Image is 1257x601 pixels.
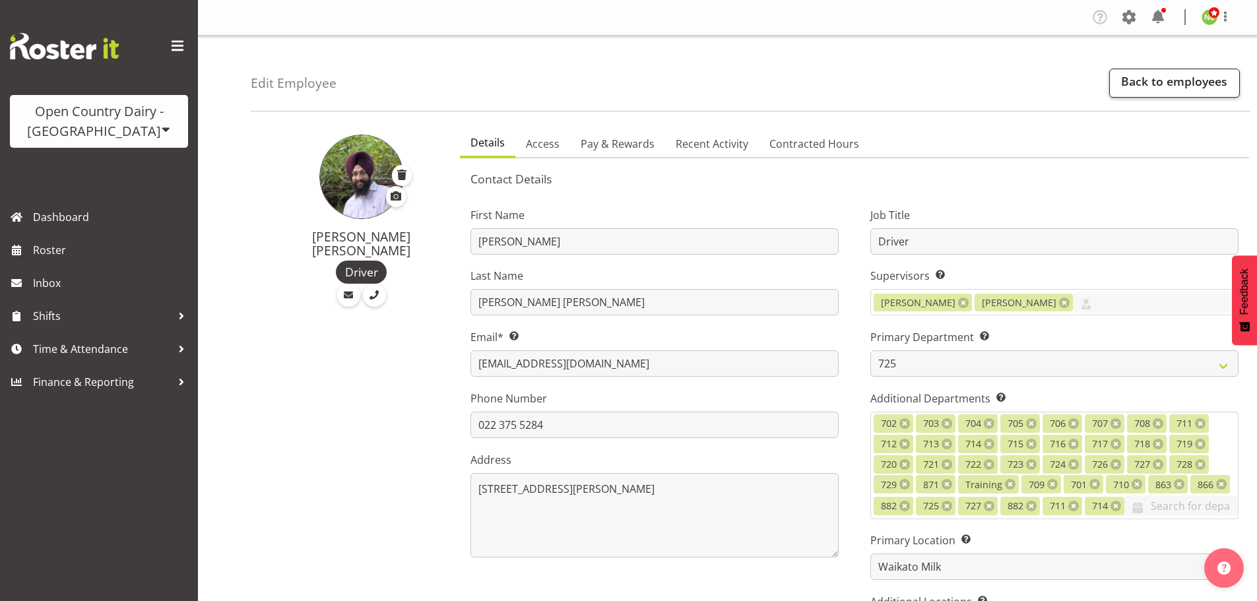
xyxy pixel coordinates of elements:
[676,136,748,152] span: Recent Activity
[1176,437,1192,451] span: 719
[1008,437,1023,451] span: 715
[881,416,897,431] span: 702
[881,457,897,472] span: 720
[470,289,839,315] input: Last Name
[1134,416,1150,431] span: 708
[881,499,897,513] span: 882
[923,499,939,513] span: 725
[881,296,955,310] span: [PERSON_NAME]
[1134,457,1150,472] span: 727
[1008,416,1023,431] span: 705
[1176,416,1192,431] span: 711
[1092,457,1108,472] span: 726
[1050,457,1066,472] span: 724
[33,306,172,326] span: Shifts
[923,478,939,492] span: 871
[1239,269,1250,315] span: Feedback
[345,263,378,280] span: Driver
[470,391,839,406] label: Phone Number
[1134,437,1150,451] span: 718
[470,412,839,438] input: Phone Number
[33,339,172,359] span: Time & Attendance
[363,284,386,307] a: Call Employee
[1232,255,1257,345] button: Feedback - Show survey
[769,136,859,152] span: Contracted Hours
[870,207,1239,223] label: Job Title
[965,499,981,513] span: 727
[581,136,655,152] span: Pay & Rewards
[1050,416,1066,431] span: 706
[526,136,560,152] span: Access
[870,228,1239,255] input: Job Title
[1176,457,1192,472] span: 728
[33,240,191,260] span: Roster
[33,207,191,227] span: Dashboard
[1008,457,1023,472] span: 723
[881,437,897,451] span: 712
[470,228,839,255] input: First Name
[965,457,981,472] span: 722
[1092,499,1108,513] span: 714
[470,350,839,377] input: Email Address
[923,457,939,472] span: 721
[1113,478,1129,492] span: 710
[965,437,981,451] span: 714
[470,135,505,150] span: Details
[1124,495,1238,516] input: Search for departments
[1071,478,1087,492] span: 701
[870,268,1239,284] label: Supervisors
[1217,561,1231,575] img: help-xxl-2.png
[278,230,444,258] h4: [PERSON_NAME] [PERSON_NAME]
[1008,499,1023,513] span: 882
[881,478,897,492] span: 729
[965,416,981,431] span: 704
[251,76,337,90] h4: Edit Employee
[1092,437,1108,451] span: 717
[1198,478,1213,492] span: 866
[1202,9,1217,25] img: nicole-lloyd7454.jpg
[1092,416,1108,431] span: 707
[23,102,175,141] div: Open Country Dairy - [GEOGRAPHIC_DATA]
[1050,499,1066,513] span: 711
[470,207,839,223] label: First Name
[982,296,1056,310] span: [PERSON_NAME]
[470,452,839,468] label: Address
[923,437,939,451] span: 713
[337,284,360,307] a: Email Employee
[470,329,839,345] label: Email*
[33,273,191,293] span: Inbox
[923,416,939,431] span: 703
[33,372,172,392] span: Finance & Reporting
[1109,69,1240,98] a: Back to employees
[470,172,1239,186] h5: Contact Details
[870,391,1239,406] label: Additional Departments
[470,268,839,284] label: Last Name
[1029,478,1045,492] span: 709
[965,478,1002,492] span: Training
[870,329,1239,345] label: Primary Department
[1155,478,1171,492] span: 863
[319,135,404,219] img: gurpreet-singh-kahlon897309ea32f9bd8fb1fb43e0fc6491c4.png
[10,33,119,59] img: Rosterit website logo
[870,532,1239,548] label: Primary Location
[1050,437,1066,451] span: 716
